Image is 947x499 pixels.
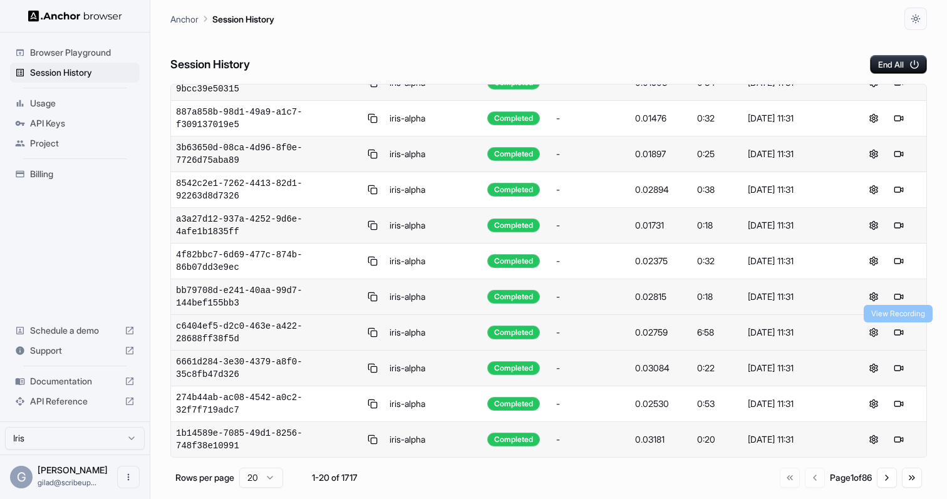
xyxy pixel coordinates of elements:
span: 4f82bbc7-6d69-477c-874b-86b07dd3e9ec [176,249,360,274]
span: Billing [30,168,135,180]
span: 6661d284-3e30-4379-a8f0-35c8fb47d326 [176,356,360,381]
div: [DATE] 11:31 [748,291,841,303]
div: Support [10,341,140,361]
div: [DATE] 11:31 [748,112,841,125]
div: - [556,326,626,339]
td: iris-alpha [385,244,482,279]
div: [DATE] 11:31 [748,148,841,160]
p: Anchor [170,13,199,26]
div: 0.03181 [635,433,687,446]
nav: breadcrumb [170,12,274,26]
div: 0.02530 [635,398,687,410]
h6: Session History [170,56,250,74]
td: iris-alpha [385,422,482,458]
span: 3b63650d-08ca-4d96-8f0e-7726d75aba89 [176,141,360,167]
div: Billing [10,164,140,184]
div: 0.02759 [635,326,687,339]
div: 0:18 [697,291,738,303]
div: 0:32 [697,112,738,125]
div: Completed [487,326,540,339]
div: Completed [487,147,540,161]
span: API Keys [30,117,135,130]
td: iris-alpha [385,208,482,244]
span: a3a27d12-937a-4252-9d6e-4afe1b1835ff [176,213,360,238]
span: 887a858b-98d1-49a9-a1c7-f309137019e5 [176,106,360,131]
div: 6:58 [697,326,738,339]
td: iris-alpha [385,101,482,136]
span: API Reference [30,395,120,408]
span: Usage [30,97,135,110]
div: - [556,362,626,374]
div: Usage [10,93,140,113]
div: Page 1 of 86 [830,471,872,484]
span: Project [30,137,135,150]
span: gilad@scribeup.io [38,478,96,487]
div: API Keys [10,113,140,133]
div: - [556,255,626,267]
div: View Recording [864,305,933,322]
td: iris-alpha [385,136,482,172]
div: Completed [487,397,540,411]
div: Completed [487,183,540,197]
div: - [556,219,626,232]
div: G [10,466,33,488]
span: Documentation [30,375,120,388]
div: Documentation [10,371,140,391]
div: Completed [487,254,540,268]
div: Project [10,133,140,153]
div: 0:25 [697,148,738,160]
p: Rows per page [175,471,234,484]
td: iris-alpha [385,351,482,386]
div: 0.01476 [635,112,687,125]
div: 0.01731 [635,219,687,232]
div: - [556,291,626,303]
div: 0:53 [697,398,738,410]
div: - [556,148,626,160]
span: bb79708d-e241-40aa-99d7-144bef155bb3 [176,284,360,309]
span: Support [30,344,120,357]
span: Gilad Spitzer [38,465,108,475]
div: Completed [487,433,540,446]
div: 0:32 [697,255,738,267]
td: iris-alpha [385,386,482,422]
button: End All [870,55,927,74]
td: iris-alpha [385,315,482,351]
div: 1-20 of 1717 [303,471,366,484]
div: Completed [487,361,540,375]
div: - [556,433,626,446]
div: - [556,183,626,196]
div: Schedule a demo [10,321,140,341]
div: 0:22 [697,362,738,374]
span: 1b14589e-7085-49d1-8256-748f38e10991 [176,427,360,452]
div: Session History [10,63,140,83]
div: 0.03084 [635,362,687,374]
div: 0.02815 [635,291,687,303]
span: 8542c2e1-7262-4413-82d1-92263d8d7326 [176,177,360,202]
img: Anchor Logo [28,10,122,22]
p: Session History [212,13,274,26]
div: 0:20 [697,433,738,446]
div: [DATE] 11:31 [748,362,841,374]
div: 0.02375 [635,255,687,267]
div: [DATE] 11:31 [748,255,841,267]
div: 0:18 [697,219,738,232]
div: [DATE] 11:31 [748,398,841,410]
div: [DATE] 11:31 [748,433,841,446]
span: Browser Playground [30,46,135,59]
span: 274b44ab-ac08-4542-a0c2-32f7f719adc7 [176,391,360,416]
div: 0.02894 [635,183,687,196]
div: [DATE] 11:31 [748,326,841,339]
div: API Reference [10,391,140,411]
div: [DATE] 11:31 [748,219,841,232]
div: - [556,112,626,125]
td: iris-alpha [385,172,482,208]
div: Browser Playground [10,43,140,63]
div: Completed [487,290,540,304]
span: Session History [30,66,135,79]
div: 0.01897 [635,148,687,160]
div: Completed [487,111,540,125]
div: Completed [487,219,540,232]
div: 0:38 [697,183,738,196]
div: [DATE] 11:31 [748,183,841,196]
button: Open menu [117,466,140,488]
